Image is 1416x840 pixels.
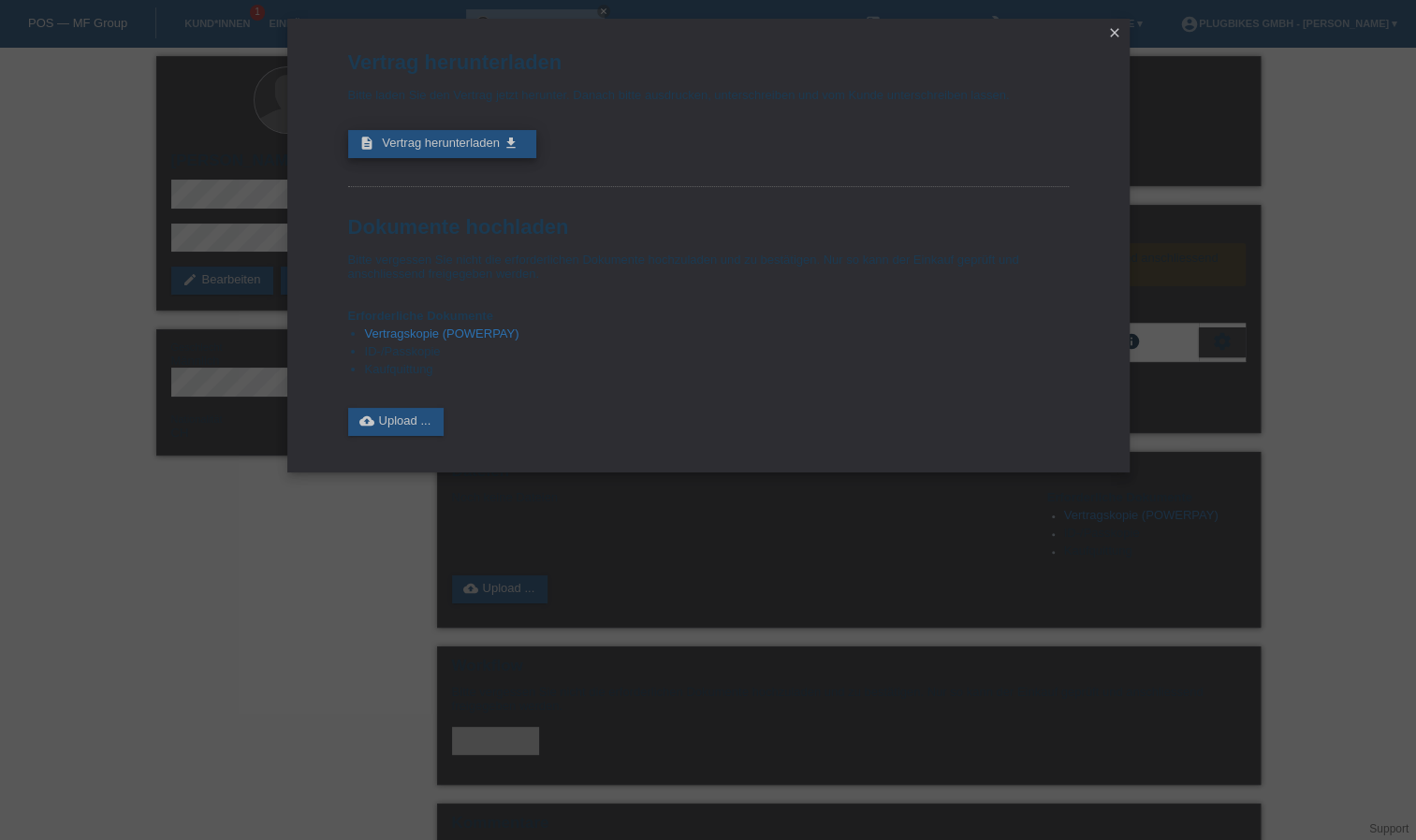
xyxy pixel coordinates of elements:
i: close [1107,25,1122,40]
i: cloud_upload [359,413,374,428]
li: Kaufquittung [365,362,1069,380]
h4: Erforderliche Dokumente [348,309,1069,323]
p: Bitte laden Sie den Vertrag jetzt herunter. Danach bitte ausdrucken, unterschreiben und vom Kunde... [348,88,1069,102]
p: Bitte vergessen Sie nicht die erforderlichen Dokumente hochzuladen und zu bestätigen. Nur so kann... [348,253,1069,281]
span: Vertrag herunterladen [382,136,500,150]
a: cloud_uploadUpload ... [348,408,445,436]
h1: Dokumente hochladen [348,215,1069,239]
li: ID-/Passkopie [365,344,1069,362]
h1: Vertrag herunterladen [348,51,1069,74]
i: description [359,136,374,151]
a: description Vertrag herunterladen get_app [348,130,536,158]
a: Vertragskopie (POWERPAY) [365,326,519,340]
a: close [1102,23,1127,45]
i: get_app [504,136,518,151]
